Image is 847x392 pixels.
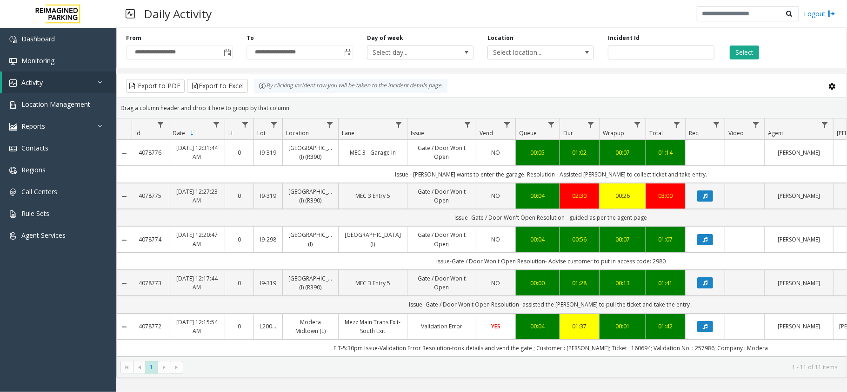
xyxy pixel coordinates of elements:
img: 'icon' [9,36,17,43]
img: pageIcon [126,2,135,25]
a: MEC 3 - Garage In [344,148,401,157]
div: 00:05 [521,148,554,157]
a: MEC 3 Entry 5 [344,279,401,287]
span: Dashboard [21,34,55,43]
span: YES [491,322,500,330]
div: 03:00 [652,191,680,200]
a: 00:04 [521,191,554,200]
span: Call Centers [21,187,57,196]
a: Collapse Details [117,280,132,287]
a: Gate / Door Won't Open [413,144,470,161]
a: 01:07 [652,235,680,244]
a: [PERSON_NAME] [770,235,827,244]
label: From [126,34,141,42]
a: [PERSON_NAME] [770,279,827,287]
label: Incident Id [608,34,640,42]
a: 0 [231,191,248,200]
a: 00:00 [521,279,554,287]
div: Data table [117,118,847,357]
a: 00:07 [605,148,640,157]
kendo-pager-info: 1 - 11 of 11 items [189,363,837,371]
img: 'icon' [9,167,17,174]
a: 02:30 [566,191,594,200]
a: [DATE] 12:31:44 AM [175,144,219,161]
img: infoIcon.svg [259,82,266,90]
a: 0 [231,235,248,244]
span: Vend [480,129,493,137]
a: [DATE] 12:27:23 AM [175,187,219,205]
span: Location [286,129,309,137]
span: Agent [768,129,783,137]
button: Export to Excel [187,79,248,93]
img: 'icon' [9,123,17,131]
a: Activity [2,72,116,93]
a: Modera Midtown (L) [288,318,333,335]
a: Logout [804,9,835,19]
a: 4078776 [137,148,163,157]
span: Rec. [689,129,700,137]
a: Mezz Main Trans Exit- South Exit [344,318,401,335]
span: Video [728,129,744,137]
a: Location Filter Menu [324,118,336,131]
a: I9-298 [260,235,277,244]
a: Dur Filter Menu [585,118,597,131]
div: By clicking Incident row you will be taken to the incident details page. [254,79,447,93]
a: 4078774 [137,235,163,244]
a: 00:07 [605,235,640,244]
div: 00:04 [521,235,554,244]
a: [GEOGRAPHIC_DATA] (I) (R390) [288,144,333,161]
span: Agent Services [21,231,66,240]
a: 4078772 [137,322,163,331]
button: Select [730,46,759,59]
span: Toggle popup [342,46,353,59]
a: I9-319 [260,279,277,287]
span: Toggle popup [222,46,232,59]
a: 4078773 [137,279,163,287]
a: Collapse Details [117,323,132,331]
a: 00:04 [521,322,554,331]
span: NO [492,279,500,287]
img: 'icon' [9,145,17,152]
span: Regions [21,165,46,174]
a: Wrapup Filter Menu [631,118,644,131]
span: Total [649,129,663,137]
span: Activity [21,78,43,87]
a: I9-319 [260,191,277,200]
a: 00:01 [605,322,640,331]
a: 4078775 [137,191,163,200]
a: [DATE] 12:17:44 AM [175,274,219,292]
label: To [247,34,254,42]
a: [PERSON_NAME] [770,191,827,200]
a: Lot Filter Menu [268,118,280,131]
img: 'icon' [9,58,17,65]
span: Location Management [21,100,90,109]
span: Reports [21,122,45,131]
a: Issue Filter Menu [461,118,474,131]
a: 01:14 [652,148,680,157]
div: 00:56 [566,235,594,244]
h3: Daily Activity [140,2,216,25]
span: Dur [563,129,573,137]
div: 01:28 [566,279,594,287]
a: Collapse Details [117,236,132,244]
a: [GEOGRAPHIC_DATA] (I) (R390) [288,187,333,205]
a: [DATE] 12:15:54 AM [175,318,219,335]
span: NO [492,149,500,157]
span: Select day... [367,46,452,59]
a: Agent Filter Menu [819,118,831,131]
a: Validation Error [413,322,470,331]
a: 01:37 [566,322,594,331]
a: Rec. Filter Menu [710,118,723,131]
a: 01:42 [652,322,680,331]
span: Contacts [21,144,48,152]
a: [GEOGRAPHIC_DATA] (I) (R390) [288,274,333,292]
img: 'icon' [9,101,17,109]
